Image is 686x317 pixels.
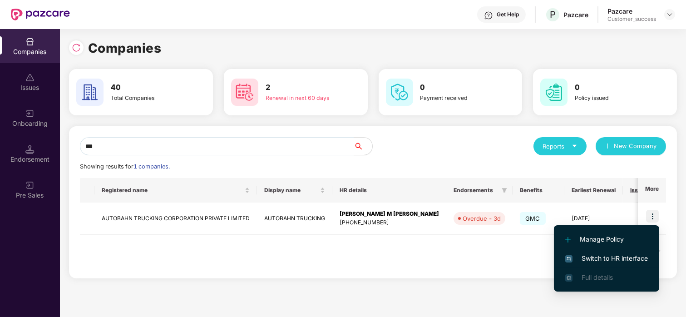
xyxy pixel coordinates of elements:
img: svg+xml;base64,PHN2ZyBpZD0iQ29tcGFuaWVzIiB4bWxucz0iaHR0cDovL3d3dy53My5vcmcvMjAwMC9zdmciIHdpZHRoPS... [25,37,35,46]
span: Registered name [102,187,243,194]
div: Overdue - 3d [463,214,501,223]
img: svg+xml;base64,PHN2ZyB3aWR0aD0iMjAiIGhlaWdodD0iMjAiIHZpZXdCb3g9IjAgMCAyMCAyMCIgZmlsbD0ibm9uZSIgeG... [25,181,35,190]
img: svg+xml;base64,PHN2ZyB4bWxucz0iaHR0cDovL3d3dy53My5vcmcvMjAwMC9zdmciIHdpZHRoPSI2MCIgaGVpZ2h0PSI2MC... [540,79,568,106]
td: [DATE] [564,203,623,235]
img: New Pazcare Logo [11,9,70,20]
img: svg+xml;base64,PHN2ZyB4bWxucz0iaHR0cDovL3d3dy53My5vcmcvMjAwMC9zdmciIHdpZHRoPSIxNiIgaGVpZ2h0PSIxNi... [565,255,572,263]
span: Endorsements [454,187,498,194]
span: caret-down [572,143,577,149]
img: svg+xml;base64,PHN2ZyB4bWxucz0iaHR0cDovL3d3dy53My5vcmcvMjAwMC9zdmciIHdpZHRoPSIxMi4yMDEiIGhlaWdodD... [565,237,571,243]
h3: 0 [420,82,493,94]
span: GMC [520,212,546,225]
div: Reports [543,142,577,151]
h3: 40 [111,82,183,94]
img: svg+xml;base64,PHN2ZyB4bWxucz0iaHR0cDovL3d3dy53My5vcmcvMjAwMC9zdmciIHdpZHRoPSI2MCIgaGVpZ2h0PSI2MC... [386,79,413,106]
div: Renewal in next 60 days [266,94,338,102]
h1: Companies [88,38,162,58]
div: [PERSON_NAME] M [PERSON_NAME] [340,210,439,218]
span: plus [605,143,611,150]
div: Total Companies [111,94,183,102]
th: Display name [257,178,332,203]
div: Policy issued [575,94,647,102]
th: Registered name [94,178,257,203]
img: svg+xml;base64,PHN2ZyB4bWxucz0iaHR0cDovL3d3dy53My5vcmcvMjAwMC9zdmciIHdpZHRoPSI2MCIgaGVpZ2h0PSI2MC... [76,79,104,106]
h3: 2 [266,82,338,94]
span: Switch to HR interface [565,253,648,263]
th: More [638,178,666,203]
th: Earliest Renewal [564,178,623,203]
span: filter [502,188,507,193]
img: svg+xml;base64,PHN2ZyB3aWR0aD0iMjAiIGhlaWdodD0iMjAiIHZpZXdCb3g9IjAgMCAyMCAyMCIgZmlsbD0ibm9uZSIgeG... [25,109,35,118]
div: Pazcare [607,7,656,15]
img: svg+xml;base64,PHN2ZyB3aWR0aD0iMTQuNSIgaGVpZ2h0PSIxNC41IiB2aWV3Qm94PSIwIDAgMTYgMTYiIGZpbGw9Im5vbm... [25,145,35,154]
img: svg+xml;base64,PHN2ZyB4bWxucz0iaHR0cDovL3d3dy53My5vcmcvMjAwMC9zdmciIHdpZHRoPSIxNi4zNjMiIGhlaWdodD... [565,274,572,282]
div: [PHONE_NUMBER] [340,218,439,227]
th: Benefits [513,178,564,203]
span: New Company [614,142,657,151]
button: search [354,137,373,155]
th: Issues [623,178,662,203]
h3: 0 [575,82,647,94]
td: AUTOBAHN TRUCKING [257,203,332,235]
th: HR details [332,178,446,203]
img: svg+xml;base64,PHN2ZyBpZD0iUmVsb2FkLTMyeDMyIiB4bWxucz0iaHR0cDovL3d3dy53My5vcmcvMjAwMC9zdmciIHdpZH... [72,43,81,52]
img: svg+xml;base64,PHN2ZyB4bWxucz0iaHR0cDovL3d3dy53My5vcmcvMjAwMC9zdmciIHdpZHRoPSI2MCIgaGVpZ2h0PSI2MC... [231,79,258,106]
td: AUTOBAHN TRUCKING CORPORATION PRIVATE LIMITED [94,203,257,235]
span: filter [500,185,509,196]
span: search [354,143,372,150]
span: Display name [264,187,318,194]
span: P [550,9,556,20]
span: Full details [582,273,613,281]
span: Showing results for [80,163,170,170]
div: 0 [630,214,655,223]
img: svg+xml;base64,PHN2ZyBpZD0iRHJvcGRvd24tMzJ4MzIiIHhtbG5zPSJodHRwOi8vd3d3LnczLm9yZy8yMDAwL3N2ZyIgd2... [666,11,673,18]
span: Manage Policy [565,234,648,244]
button: plusNew Company [596,137,666,155]
img: svg+xml;base64,PHN2ZyBpZD0iSGVscC0zMngzMiIgeG1sbnM9Imh0dHA6Ly93d3cudzMub3JnLzIwMDAvc3ZnIiB3aWR0aD... [484,11,493,20]
div: Pazcare [563,10,588,19]
div: Customer_success [607,15,656,23]
span: 1 companies. [133,163,170,170]
span: Issues [630,187,648,194]
img: icon [646,210,659,223]
div: Payment received [420,94,493,102]
img: svg+xml;base64,PHN2ZyBpZD0iSXNzdWVzX2Rpc2FibGVkIiB4bWxucz0iaHR0cDovL3d3dy53My5vcmcvMjAwMC9zdmciIH... [25,73,35,82]
div: Get Help [497,11,519,18]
